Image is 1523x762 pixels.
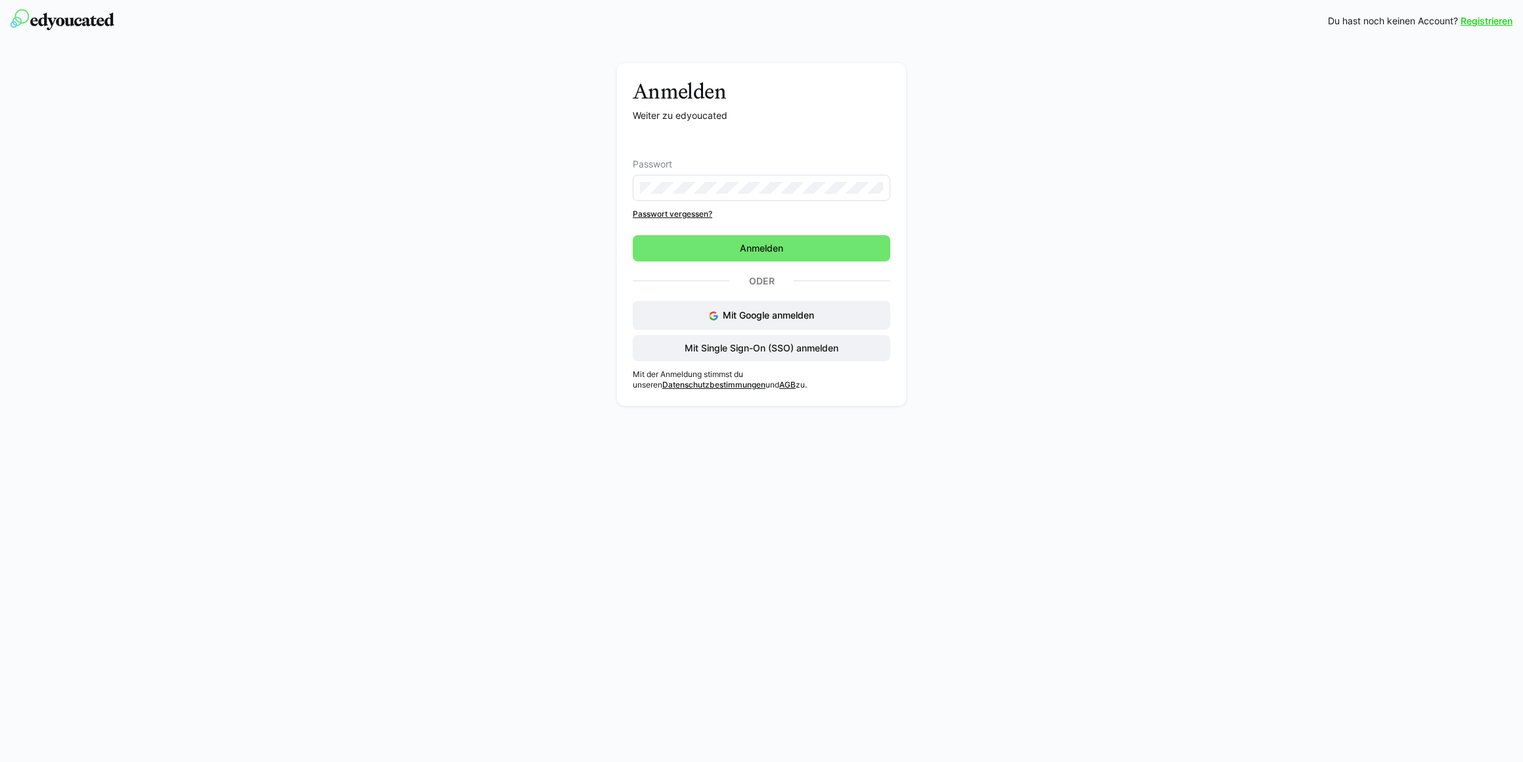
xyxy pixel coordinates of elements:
[11,9,114,30] img: edyoucated
[633,301,890,330] button: Mit Google anmelden
[779,380,796,390] a: AGB
[633,235,890,261] button: Anmelden
[723,309,814,321] span: Mit Google anmelden
[633,79,890,104] h3: Anmelden
[738,242,785,255] span: Anmelden
[633,369,890,390] p: Mit der Anmeldung stimmst du unseren und zu.
[1328,14,1458,28] span: Du hast noch keinen Account?
[633,159,672,169] span: Passwort
[633,109,890,122] p: Weiter zu edyoucated
[633,209,890,219] a: Passwort vergessen?
[662,380,765,390] a: Datenschutzbestimmungen
[729,272,794,290] p: Oder
[633,335,890,361] button: Mit Single Sign-On (SSO) anmelden
[1461,14,1512,28] a: Registrieren
[683,342,840,355] span: Mit Single Sign-On (SSO) anmelden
